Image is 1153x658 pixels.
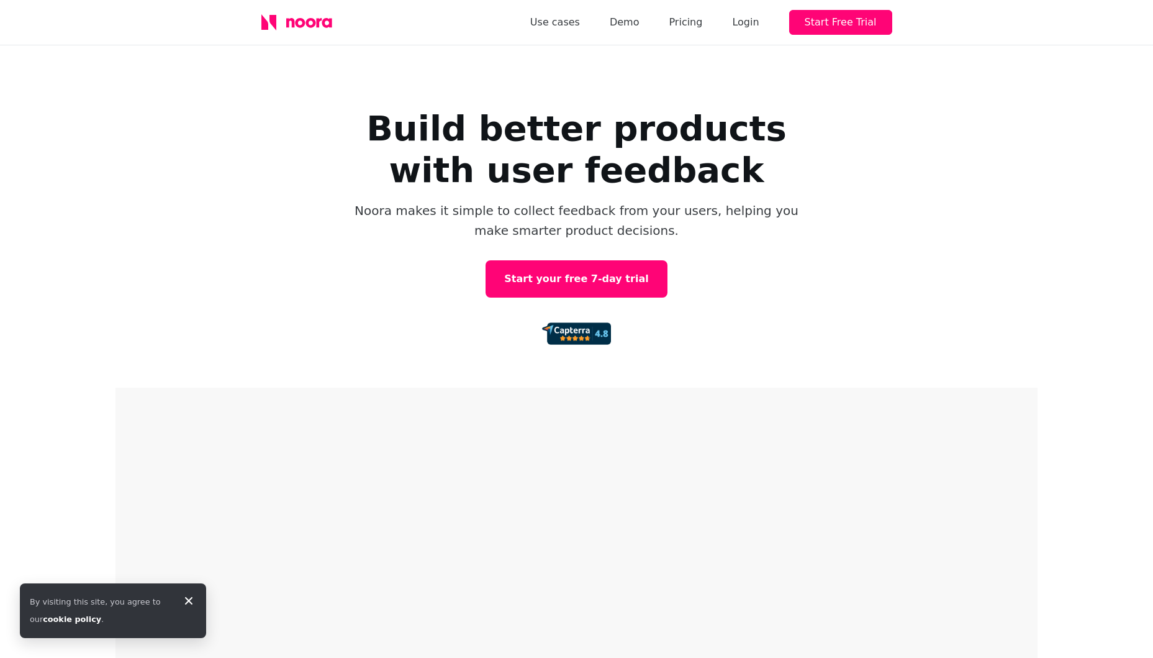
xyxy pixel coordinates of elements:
[353,201,800,240] p: Noora makes it simple to collect feedback from your users, helping you make smarter product decis...
[732,14,759,31] div: Login
[542,322,610,345] img: 92d72d4f0927c2c8b0462b8c7b01ca97.png
[486,260,667,298] a: Start your free 7-day trial
[530,14,580,31] a: Use cases
[789,10,892,35] button: Start Free Trial
[610,14,640,31] a: Demo
[43,615,101,624] a: cookie policy
[328,107,825,191] h1: Build better products with user feedback
[669,14,702,31] a: Pricing
[30,593,171,628] div: By visiting this site, you agree to our .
